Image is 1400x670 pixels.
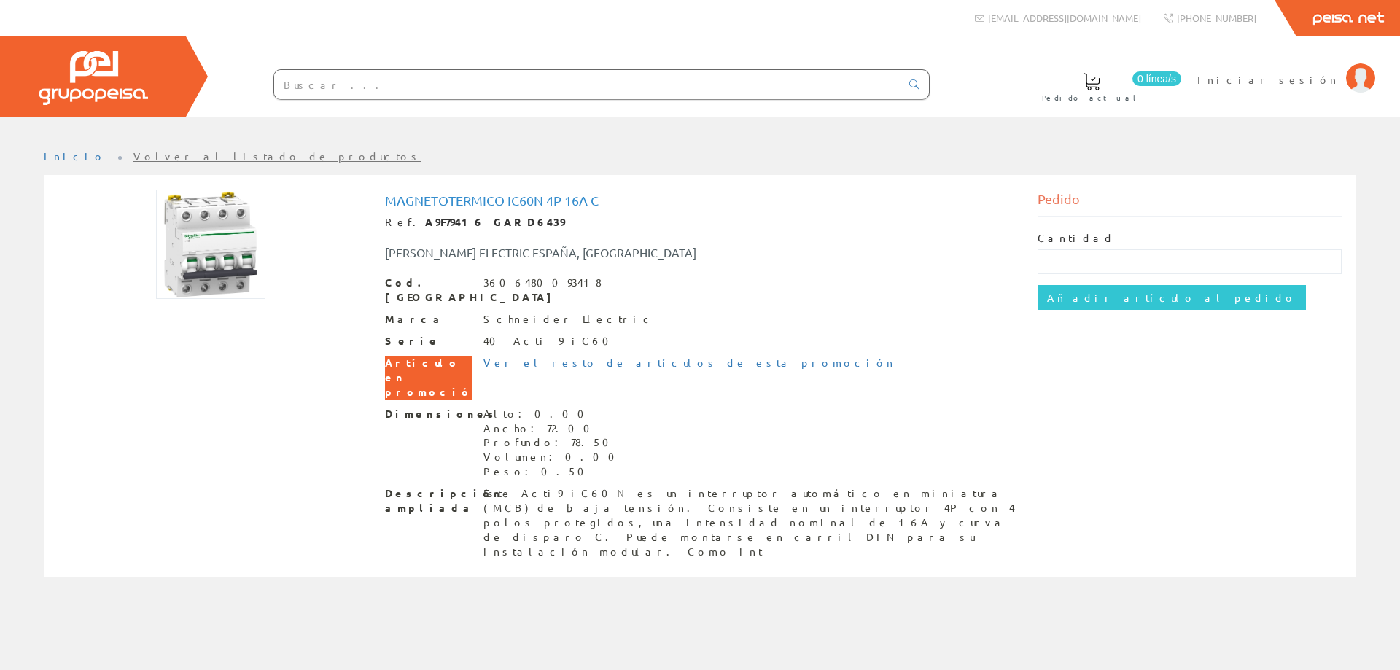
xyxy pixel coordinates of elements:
span: Serie [385,334,472,348]
span: Marca [385,312,472,327]
img: Grupo Peisa [39,51,148,105]
span: [EMAIL_ADDRESS][DOMAIN_NAME] [988,12,1141,24]
div: Volumen: 0.00 [483,450,623,464]
span: Iniciar sesión [1197,72,1339,87]
div: Este Acti9 iC60N es un interruptor automático en miniatura (MCB) de baja tensión. Consiste en un ... [483,486,1016,559]
input: Buscar ... [274,70,901,99]
span: 0 línea/s [1132,71,1181,86]
span: [PHONE_NUMBER] [1177,12,1256,24]
div: [PERSON_NAME] ELECTRIC ESPAÑA, [GEOGRAPHIC_DATA] [374,244,755,261]
img: Foto artículo Magnetotermico iC60n 4p 16a C (150x150) [156,190,265,299]
div: 40 Acti 9 iC60 [483,334,618,348]
a: Inicio [44,149,106,163]
span: Descripción ampliada [385,486,472,515]
a: Iniciar sesión [1197,61,1375,74]
h1: Magnetotermico iC60n 4p 16a C [385,193,1016,208]
input: Añadir artículo al pedido [1038,285,1306,310]
a: Volver al listado de productos [133,149,421,163]
span: Pedido actual [1042,90,1141,105]
div: 3606480093418 [483,276,602,290]
div: Peso: 0.50 [483,464,623,479]
strong: A9F79416 GARD6439 [425,215,565,228]
span: Cod. [GEOGRAPHIC_DATA] [385,276,472,305]
label: Cantidad [1038,231,1115,246]
div: Schneider Electric [483,312,655,327]
div: Profundo: 78.50 [483,435,623,450]
div: Ancho: 72.00 [483,421,623,436]
div: Pedido [1038,190,1342,217]
div: Alto: 0.00 [483,407,623,421]
div: Ref. [385,215,1016,230]
span: Dimensiones [385,407,472,421]
a: Ver el resto de artículos de esta promoción [483,356,895,369]
span: Artículo en promoción [385,356,472,400]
